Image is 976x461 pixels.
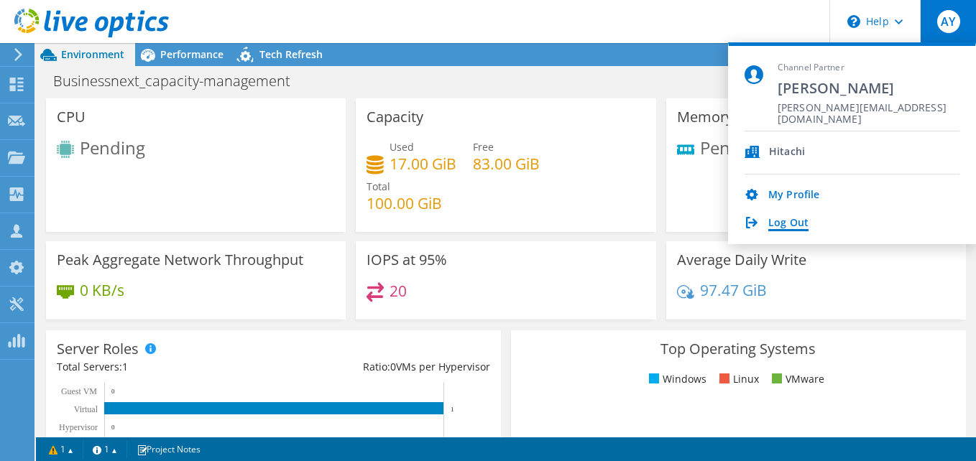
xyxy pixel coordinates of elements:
[126,440,211,458] a: Project Notes
[778,62,959,74] span: Channel Partner
[59,422,98,432] text: Hypervisor
[80,136,145,159] span: Pending
[700,136,765,159] span: Pending
[367,252,447,268] h3: IOPS at 95%
[390,140,414,154] span: Used
[700,282,767,298] h4: 97.47 GiB
[390,283,407,299] h4: 20
[122,360,128,373] span: 1
[57,109,86,125] h3: CPU
[778,102,959,116] span: [PERSON_NAME][EMAIL_ADDRESS][DOMAIN_NAME]
[677,109,733,125] h3: Memory
[769,146,805,159] div: Hitachi
[74,404,98,414] text: Virtual
[645,371,706,387] li: Windows
[390,156,456,172] h4: 17.00 GiB
[61,386,97,396] text: Guest VM
[847,15,860,28] svg: \n
[716,371,759,387] li: Linux
[111,424,115,431] text: 0
[768,217,809,230] a: Log Out
[47,73,313,89] h1: Businessnext_capacity-management
[522,341,955,357] h3: Top Operating Systems
[937,10,960,33] span: AY
[768,371,824,387] li: VMware
[80,282,124,298] h4: 0 KB/s
[451,406,454,413] text: 1
[83,440,127,458] a: 1
[61,47,124,61] span: Environment
[390,360,396,373] span: 0
[367,195,442,211] h4: 100.00 GiB
[259,47,323,61] span: Tech Refresh
[367,180,390,193] span: Total
[273,359,489,375] div: Ratio: VMs per Hypervisor
[57,252,303,268] h3: Peak Aggregate Network Throughput
[39,440,83,458] a: 1
[677,252,806,268] h3: Average Daily Write
[57,341,139,357] h3: Server Roles
[160,47,224,61] span: Performance
[473,156,540,172] h4: 83.00 GiB
[768,189,819,202] a: My Profile
[367,109,423,125] h3: Capacity
[778,78,959,98] span: [PERSON_NAME]
[473,140,494,154] span: Free
[111,388,115,395] text: 0
[57,359,273,375] div: Total Servers:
